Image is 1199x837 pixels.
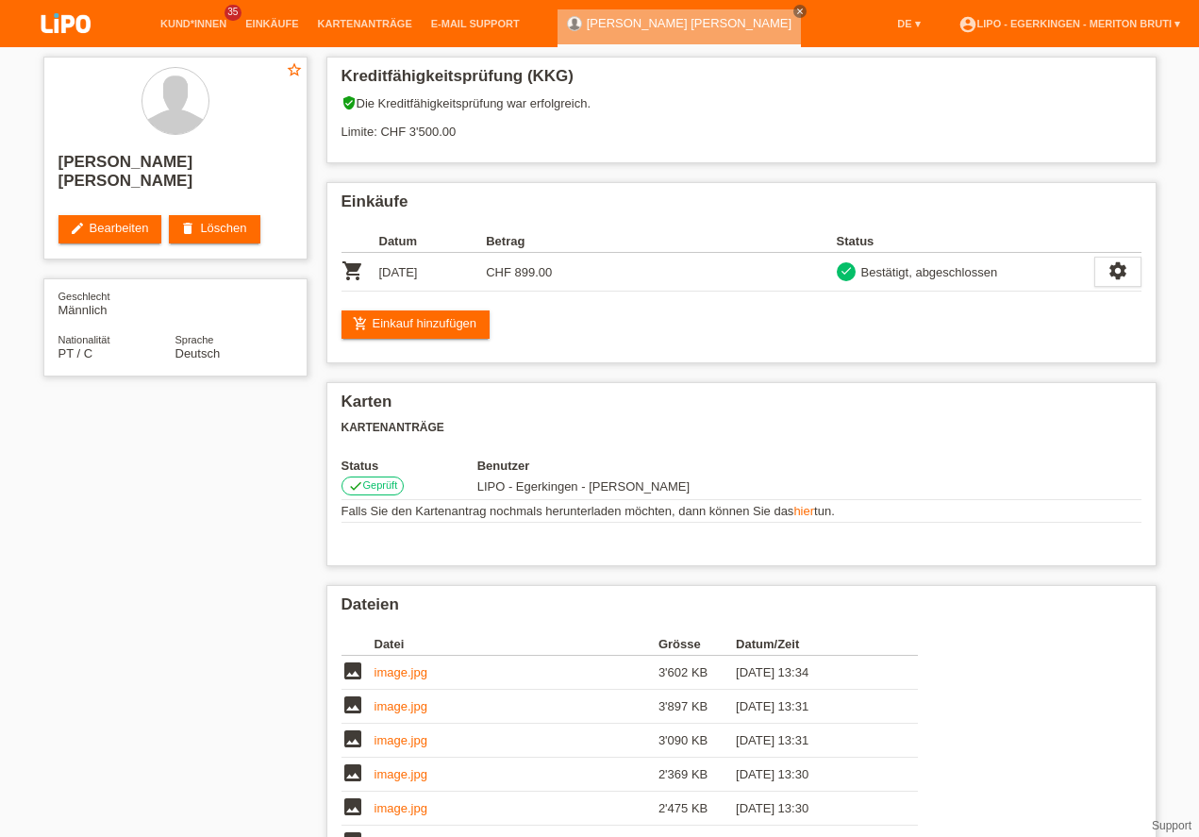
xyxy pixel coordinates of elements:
[375,699,427,713] a: image.jpg
[793,504,814,518] a: hier
[375,633,658,656] th: Datei
[341,95,1141,153] div: Die Kreditfähigkeitsprüfung war erfolgreich. Limite: CHF 3'500.00
[308,18,422,29] a: Kartenanträge
[840,264,853,277] i: check
[58,289,175,317] div: Männlich
[341,310,491,339] a: add_shopping_cartEinkauf hinzufügen
[341,393,1141,421] h2: Karten
[341,762,364,784] i: image
[477,459,797,473] th: Benutzer
[379,253,487,292] td: [DATE]
[341,595,1141,624] h2: Dateien
[486,230,593,253] th: Betrag
[58,215,162,243] a: editBearbeiten
[477,479,690,494] span: 15.09.2025
[856,262,998,282] div: Bestätigt, abgeschlossen
[736,633,891,656] th: Datum/Zeit
[169,215,259,243] a: deleteLöschen
[341,728,364,750] i: image
[225,5,241,21] span: 35
[375,767,427,781] a: image.jpg
[363,479,398,491] span: Geprüft
[341,500,1141,523] td: Falls Sie den Kartenantrag nochmals herunterladen möchten, dann können Sie das tun.
[180,221,195,236] i: delete
[341,95,357,110] i: verified_user
[736,690,891,724] td: [DATE] 13:31
[658,656,736,690] td: 3'602 KB
[375,801,427,815] a: image.jpg
[837,230,1094,253] th: Status
[341,193,1141,221] h2: Einkäufe
[286,61,303,78] i: star_border
[58,153,292,200] h2: [PERSON_NAME] [PERSON_NAME]
[70,221,85,236] i: edit
[736,724,891,758] td: [DATE] 13:31
[736,656,891,690] td: [DATE] 13:34
[58,334,110,345] span: Nationalität
[151,18,236,29] a: Kund*innen
[795,7,805,16] i: close
[736,758,891,792] td: [DATE] 13:30
[793,5,807,18] a: close
[236,18,308,29] a: Einkäufe
[587,16,791,30] a: [PERSON_NAME] [PERSON_NAME]
[341,795,364,818] i: image
[658,724,736,758] td: 3'090 KB
[949,18,1190,29] a: account_circleLIPO - Egerkingen - Meriton Bruti ▾
[375,665,427,679] a: image.jpg
[353,316,368,331] i: add_shopping_cart
[658,633,736,656] th: Grösse
[1107,260,1128,281] i: settings
[658,792,736,826] td: 2'475 KB
[379,230,487,253] th: Datum
[58,346,93,360] span: Portugal / C / 03.04.1998
[486,253,593,292] td: CHF 899.00
[958,15,977,34] i: account_circle
[348,478,363,494] i: check
[736,792,891,826] td: [DATE] 13:30
[58,291,110,302] span: Geschlecht
[341,259,364,282] i: POSP00027542
[341,660,364,682] i: image
[1152,819,1191,832] a: Support
[888,18,929,29] a: DE ▾
[19,39,113,53] a: LIPO pay
[341,67,1141,95] h2: Kreditfähigkeitsprüfung (KKG)
[422,18,529,29] a: E-Mail Support
[341,459,477,473] th: Status
[175,346,221,360] span: Deutsch
[658,758,736,792] td: 2'369 KB
[658,690,736,724] td: 3'897 KB
[286,61,303,81] a: star_border
[175,334,214,345] span: Sprache
[341,421,1141,435] h3: Kartenanträge
[341,694,364,716] i: image
[375,733,427,747] a: image.jpg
